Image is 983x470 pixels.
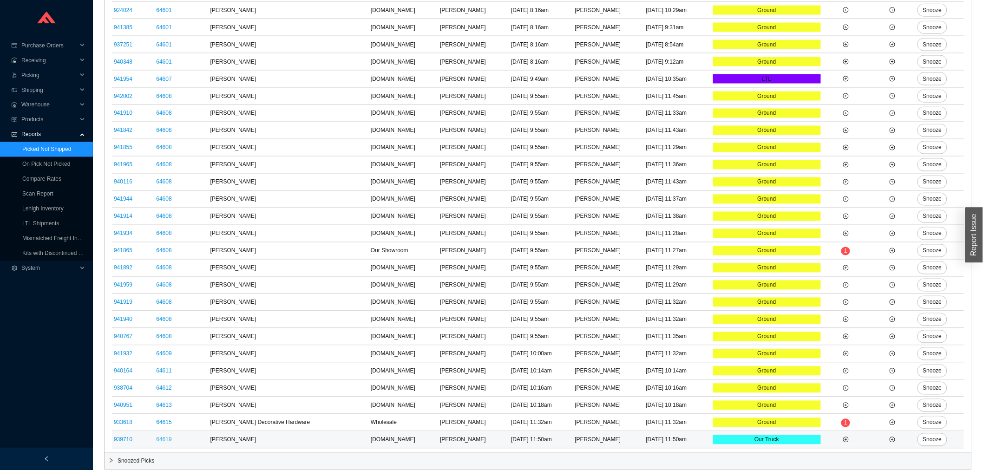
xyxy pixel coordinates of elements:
[644,157,711,174] td: [DATE] 11:36am
[713,246,821,255] div: Ground
[156,230,171,237] a: 64608
[843,385,849,391] span: plus-circle
[114,93,132,99] a: 942002
[713,160,821,170] div: Ground
[369,36,438,53] td: [DOMAIN_NAME]
[114,333,132,340] a: 940767
[923,246,942,255] span: Snooze
[369,242,438,260] td: Our Showroom
[923,126,942,135] span: Snooze
[156,59,171,65] a: 64601
[713,212,821,221] div: Ground
[369,105,438,122] td: [DOMAIN_NAME]
[843,368,849,374] span: plus-circle
[209,174,369,191] td: [PERSON_NAME]
[917,244,948,257] button: Snooze
[917,55,948,68] button: Snooze
[114,213,132,220] a: 941914
[369,225,438,242] td: [DOMAIN_NAME]
[644,36,711,53] td: [DATE] 8:54am
[917,176,948,189] button: Snooze
[156,76,171,82] a: 64607
[21,38,77,53] span: Purchase Orders
[369,157,438,174] td: [DOMAIN_NAME]
[917,296,948,309] button: Snooze
[209,260,369,277] td: [PERSON_NAME]
[114,59,132,65] a: 940348
[209,208,369,225] td: [PERSON_NAME]
[923,143,942,152] span: Snooze
[713,263,821,273] div: Ground
[644,71,711,88] td: [DATE] 10:35am
[156,7,171,13] a: 64601
[114,196,132,202] a: 941944
[917,279,948,292] button: Snooze
[114,127,132,134] a: 941842
[917,365,948,378] button: Snooze
[369,191,438,208] td: [DOMAIN_NAME]
[22,250,92,257] a: Kits with Discontinued Parts
[890,93,895,99] span: plus-circle
[843,351,849,357] span: plus-circle
[209,157,369,174] td: [PERSON_NAME]
[890,334,895,339] span: plus-circle
[114,402,132,409] a: 940951
[156,437,171,443] a: 64619
[923,298,942,307] span: Snooze
[923,74,942,84] span: Snooze
[923,366,942,376] span: Snooze
[644,174,711,191] td: [DATE] 11:43am
[438,88,509,105] td: [PERSON_NAME]
[209,53,369,71] td: [PERSON_NAME]
[11,43,18,48] span: credit-card
[644,260,711,277] td: [DATE] 11:29am
[917,261,948,274] button: Snooze
[843,403,849,408] span: plus-circle
[156,282,171,288] a: 64608
[644,225,711,242] td: [DATE] 11:28am
[114,351,132,357] a: 941932
[917,141,948,154] button: Snooze
[843,25,849,30] span: plus-circle
[438,105,509,122] td: [PERSON_NAME]
[917,4,948,17] button: Snooze
[114,230,132,237] a: 941934
[713,281,821,290] div: Ground
[923,435,942,444] span: Snooze
[114,41,132,48] a: 937251
[917,227,948,240] button: Snooze
[509,36,573,53] td: [DATE] 8:16am
[573,139,644,157] td: [PERSON_NAME]
[369,260,438,277] td: [DOMAIN_NAME]
[713,57,821,66] div: Ground
[11,117,18,123] span: read
[713,126,821,135] div: Ground
[114,110,132,117] a: 941910
[573,174,644,191] td: [PERSON_NAME]
[843,437,849,443] span: plus-circle
[644,2,711,19] td: [DATE] 10:29am
[209,19,369,36] td: [PERSON_NAME]
[644,191,711,208] td: [DATE] 11:37am
[156,333,171,340] a: 64608
[890,300,895,305] span: plus-circle
[369,53,438,71] td: [DOMAIN_NAME]
[713,91,821,101] div: Ground
[713,40,821,49] div: Ground
[573,191,644,208] td: [PERSON_NAME]
[118,457,968,466] span: Snoozed Picks
[923,177,942,187] span: Snooze
[890,282,895,288] span: plus-circle
[890,403,895,408] span: plus-circle
[917,124,948,137] button: Snooze
[209,88,369,105] td: [PERSON_NAME]
[923,349,942,359] span: Snooze
[890,7,895,13] span: plus-circle
[923,91,942,101] span: Snooze
[890,368,895,374] span: plus-circle
[843,214,849,219] span: plus-circle
[923,23,942,32] span: Snooze
[509,242,573,260] td: [DATE] 9:55am
[713,195,821,204] div: Ground
[917,382,948,395] button: Snooze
